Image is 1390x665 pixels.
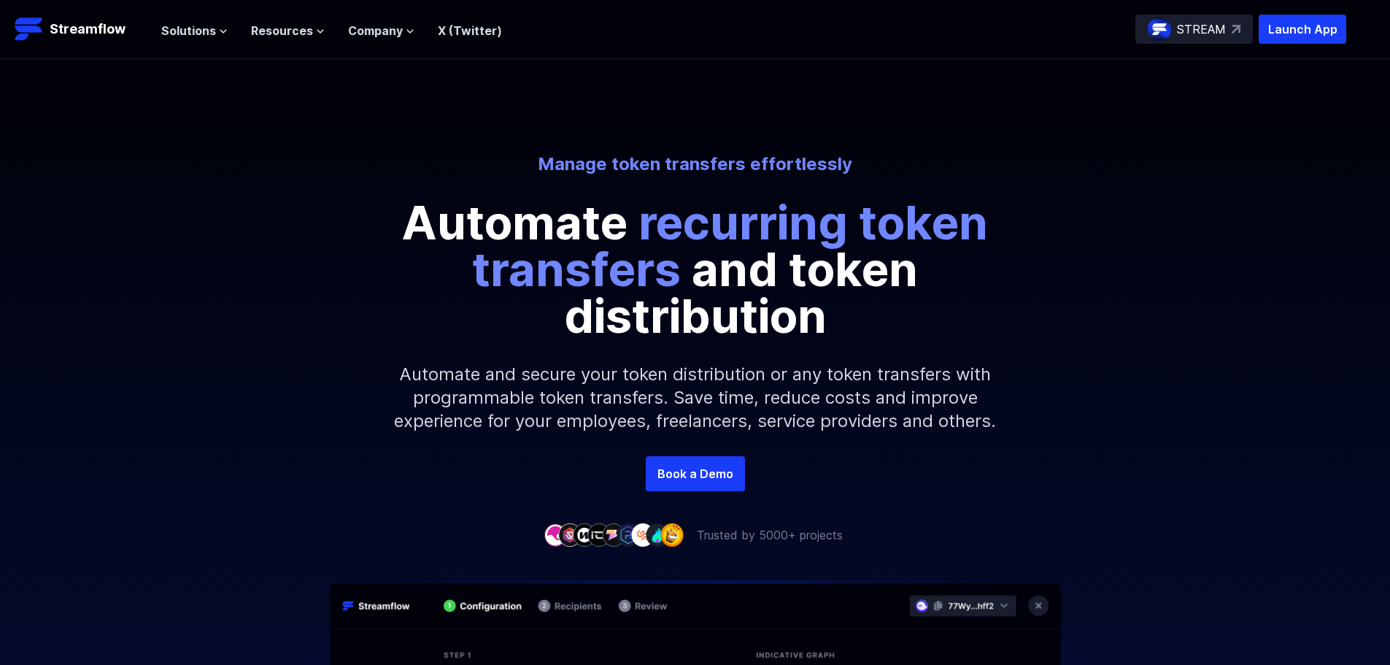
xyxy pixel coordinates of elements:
[1148,18,1171,41] img: streamflow-logo-circle.png
[382,339,1009,456] p: Automate and secure your token distribution or any token transfers with programmable token transf...
[161,22,216,39] span: Solutions
[291,153,1100,176] p: Manage token transfers effortlessly
[367,199,1024,339] p: Automate and token distribution
[348,22,414,39] button: Company
[573,523,596,546] img: company-3
[15,15,147,44] a: Streamflow
[697,526,843,544] p: Trusted by 5000+ projects
[631,523,655,546] img: company-7
[544,523,567,546] img: company-1
[348,22,403,39] span: Company
[1177,20,1226,38] p: STREAM
[1259,15,1346,44] button: Launch App
[251,22,313,39] span: Resources
[558,523,582,546] img: company-2
[660,523,684,546] img: company-9
[161,22,228,39] button: Solutions
[472,194,988,297] span: recurring token transfers
[587,523,611,546] img: company-4
[602,523,625,546] img: company-5
[646,456,745,491] a: Book a Demo
[50,19,126,39] p: Streamflow
[438,23,502,38] a: X (Twitter)
[15,15,44,44] img: Streamflow Logo
[617,523,640,546] img: company-6
[251,22,325,39] button: Resources
[1135,15,1253,44] a: STREAM
[646,523,669,546] img: company-8
[1232,25,1240,34] img: top-right-arrow.svg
